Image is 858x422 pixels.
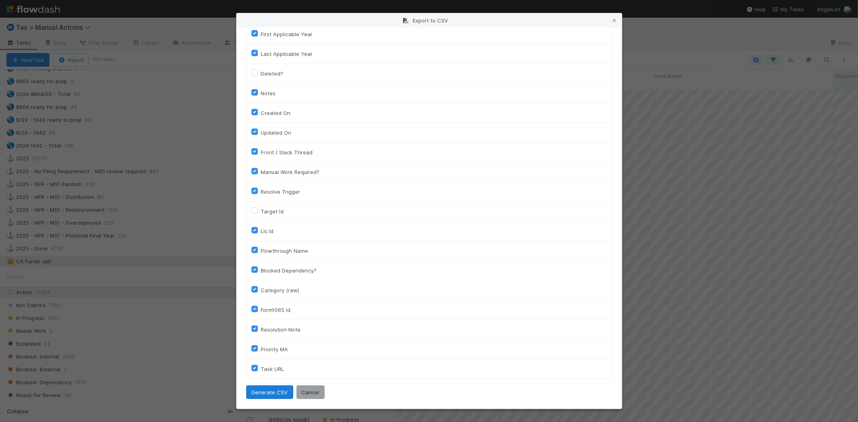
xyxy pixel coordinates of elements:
[261,187,300,197] label: Resolve Trigger
[261,226,274,236] label: Llc Id
[261,69,284,78] label: Deleted?
[261,167,320,177] label: Manual Work Required?
[261,266,317,275] label: Blocked Dependency?
[261,207,284,216] label: Target Id
[261,364,284,374] label: Task URL
[261,147,313,157] label: Front / Slack Thread
[261,49,313,59] label: Last Applicable Year
[246,385,293,399] button: Generate CSV
[237,13,622,28] div: Export to CSV
[261,325,301,334] label: Resolution Note
[261,128,292,137] label: Updated On
[261,108,291,118] label: Created On
[261,88,276,98] label: Notes
[261,285,300,295] label: Category (raw)
[261,344,288,354] label: Priority MA
[261,29,313,39] label: First Applicable Year
[296,385,325,399] button: Cancel
[261,246,309,256] label: Flowthrough Name
[261,305,291,315] label: Form1065 Id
